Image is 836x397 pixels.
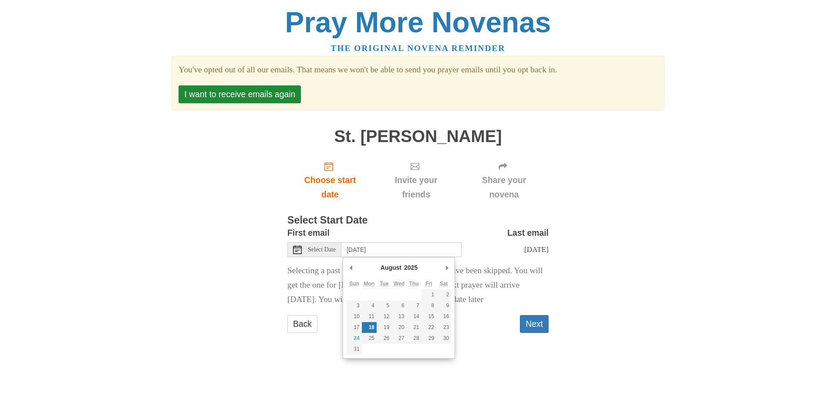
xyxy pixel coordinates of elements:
button: 17 [347,322,361,333]
button: 4 [362,300,377,311]
abbr: Tuesday [380,281,388,287]
button: 7 [407,300,421,311]
div: Click "Next" to confirm your start date first. [459,154,549,206]
button: 15 [421,311,436,322]
button: 31 [347,344,361,355]
span: Select Date [308,247,336,253]
div: August [379,261,403,274]
div: Click "Next" to confirm your start date first. [373,154,459,206]
button: 24 [347,333,361,344]
abbr: Monday [364,281,375,287]
span: Invite your friends [381,173,451,202]
button: 6 [391,300,406,311]
section: You've opted out of all our emails. That means we won't be able to send you prayer emails until y... [179,63,657,77]
button: 30 [436,333,451,344]
button: Previous Month [347,261,355,274]
span: Choose start date [296,173,364,202]
button: 11 [362,311,377,322]
button: 27 [391,333,406,344]
button: 25 [362,333,377,344]
button: 28 [407,333,421,344]
span: Share your novena [468,173,540,202]
h1: St. [PERSON_NAME] [287,127,549,146]
button: 16 [436,311,451,322]
label: First email [287,226,330,240]
a: Choose start date [287,154,373,206]
button: Next [520,315,549,333]
button: 20 [391,322,406,333]
a: The original novena reminder [331,44,506,53]
button: 29 [421,333,436,344]
abbr: Wednesday [394,281,405,287]
input: Use the arrow keys to pick a date [341,242,462,257]
abbr: Thursday [409,281,419,287]
p: Selecting a past date means all the past prayers have been skipped. You will get the one for [DAT... [287,264,549,307]
div: 2025 [403,261,419,274]
button: 12 [377,311,391,322]
span: [DATE] [524,245,549,254]
a: Back [287,315,317,333]
button: 22 [421,322,436,333]
abbr: Sunday [349,281,359,287]
button: 13 [391,311,406,322]
abbr: Saturday [440,281,448,287]
button: 10 [347,311,361,322]
button: 21 [407,322,421,333]
button: 8 [421,300,436,311]
h3: Select Start Date [287,215,549,226]
button: 2 [436,289,451,300]
button: 3 [347,300,361,311]
abbr: Friday [425,281,432,287]
button: 19 [377,322,391,333]
button: 5 [377,300,391,311]
button: I want to receive emails again [179,85,301,103]
button: 26 [377,333,391,344]
button: 1 [421,289,436,300]
button: 18 [362,322,377,333]
a: Pray More Novenas [285,6,551,38]
button: 9 [436,300,451,311]
label: Last email [507,226,549,240]
button: 23 [436,322,451,333]
button: Next Month [442,261,451,274]
button: 14 [407,311,421,322]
